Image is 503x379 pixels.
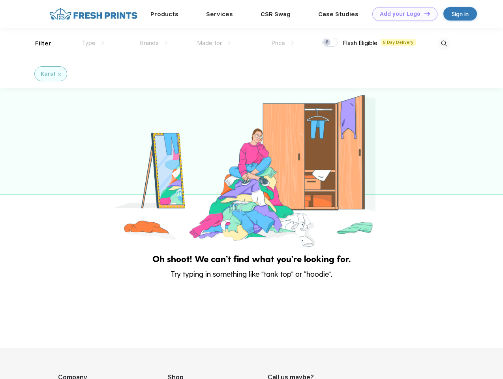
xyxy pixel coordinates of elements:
a: Services [206,11,233,18]
img: dropdown.png [101,41,104,45]
img: dropdown.png [228,41,231,45]
a: CSR Swag [261,11,291,18]
span: Flash Eligible [343,39,377,47]
img: DT [424,11,430,16]
div: Sign in [452,9,469,19]
span: Price [271,39,285,47]
img: desktop_search.svg [437,37,450,50]
a: Sign in [443,7,477,21]
img: dropdown.png [165,41,167,45]
div: Add your Logo [380,11,420,17]
div: Karst [41,70,56,78]
span: Type [82,39,96,47]
img: fo%20logo%202.webp [47,7,140,21]
img: filter_cancel.svg [58,73,61,76]
span: Brands [140,39,159,47]
div: Filter [35,39,51,48]
span: 5 Day Delivery [381,39,416,46]
a: Products [150,11,178,18]
img: dropdown.png [291,41,294,45]
span: Made for [197,39,222,47]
